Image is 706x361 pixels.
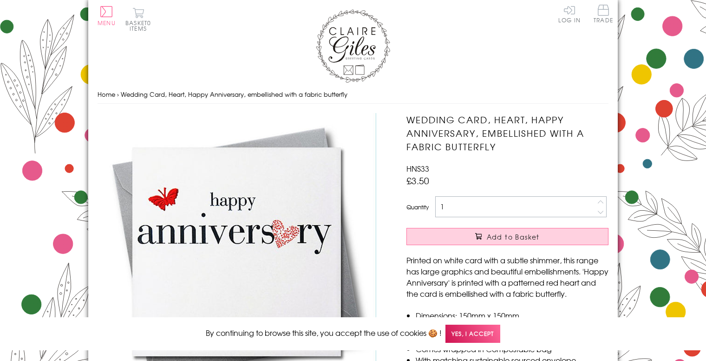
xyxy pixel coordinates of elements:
[416,310,608,321] li: Dimensions: 150mm x 150mm
[121,90,347,99] span: Wedding Card, Heart, Happy Anniversary, embellished with a fabric butterfly
[125,7,151,31] button: Basket0 items
[130,19,151,33] span: 0 items
[594,5,613,23] span: Trade
[98,90,115,99] a: Home
[406,203,429,211] label: Quantity
[98,19,116,27] span: Menu
[594,5,613,25] a: Trade
[117,90,119,99] span: ›
[406,163,429,174] span: HNS33
[406,113,608,153] h1: Wedding Card, Heart, Happy Anniversary, embellished with a fabric butterfly
[406,254,608,299] p: Printed on white card with a subtle shimmer, this range has large graphics and beautiful embellis...
[316,9,390,83] img: Claire Giles Greetings Cards
[98,6,116,26] button: Menu
[98,85,608,104] nav: breadcrumbs
[558,5,581,23] a: Log In
[406,174,429,187] span: £3.50
[406,228,608,245] button: Add to Basket
[487,232,540,241] span: Add to Basket
[445,325,500,343] span: Yes, I accept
